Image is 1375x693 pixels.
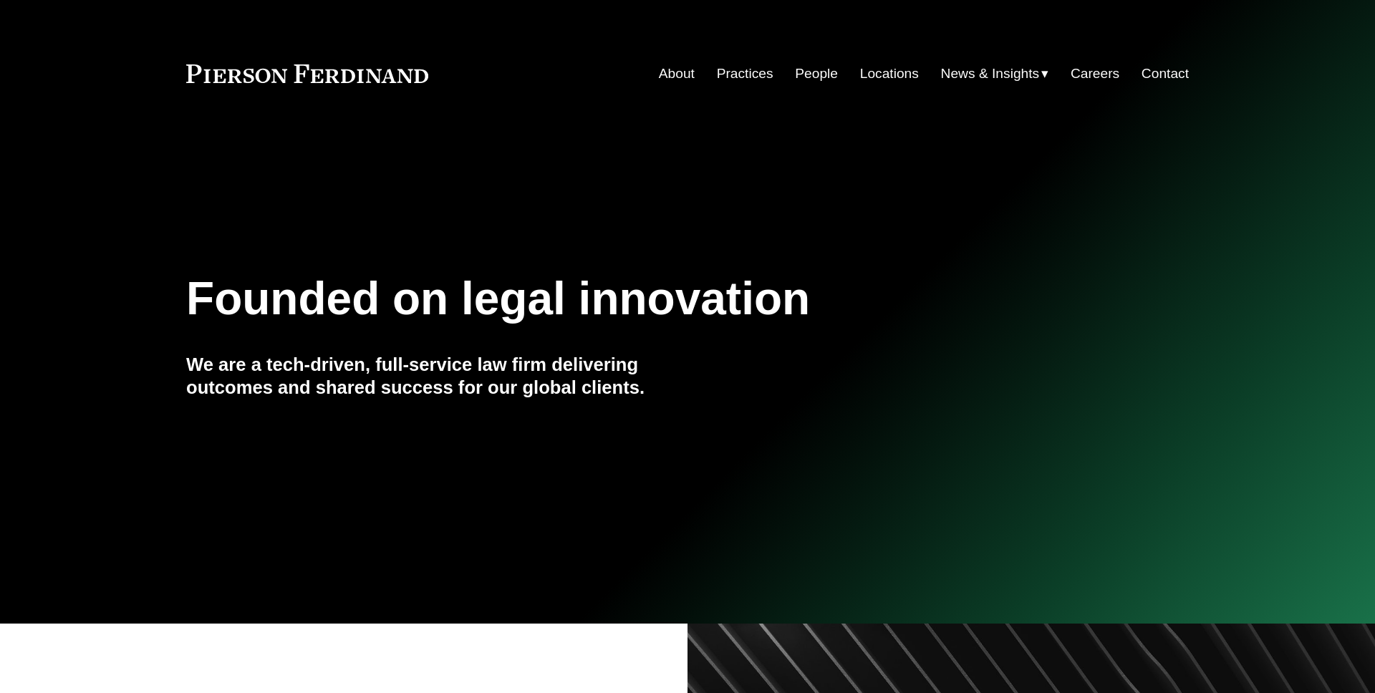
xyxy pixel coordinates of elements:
a: Careers [1071,60,1119,87]
a: Practices [717,60,773,87]
h1: Founded on legal innovation [186,273,1022,325]
h4: We are a tech-driven, full-service law firm delivering outcomes and shared success for our global... [186,353,687,399]
a: People [795,60,838,87]
span: News & Insights [941,62,1040,87]
a: About [659,60,695,87]
a: folder dropdown [941,60,1049,87]
a: Locations [860,60,919,87]
a: Contact [1142,60,1189,87]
